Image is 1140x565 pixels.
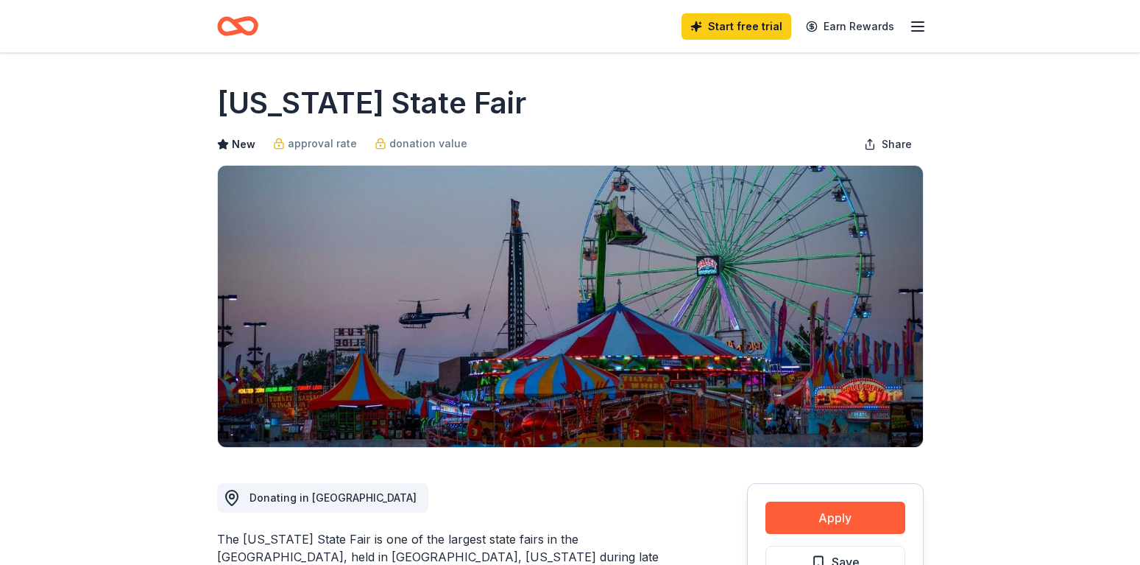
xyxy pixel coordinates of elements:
span: Share [882,136,912,153]
img: Image for Ohio State Fair [218,166,923,447]
a: Home [217,9,258,43]
a: approval rate [273,135,357,152]
span: New [232,136,255,153]
button: Share [852,130,924,159]
a: Earn Rewards [797,13,903,40]
a: Start free trial [681,13,791,40]
button: Apply [765,502,905,534]
span: donation value [389,135,467,152]
h1: [US_STATE] State Fair [217,83,526,124]
span: approval rate [288,135,357,152]
span: Donating in [GEOGRAPHIC_DATA] [249,491,417,504]
a: donation value [375,135,467,152]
